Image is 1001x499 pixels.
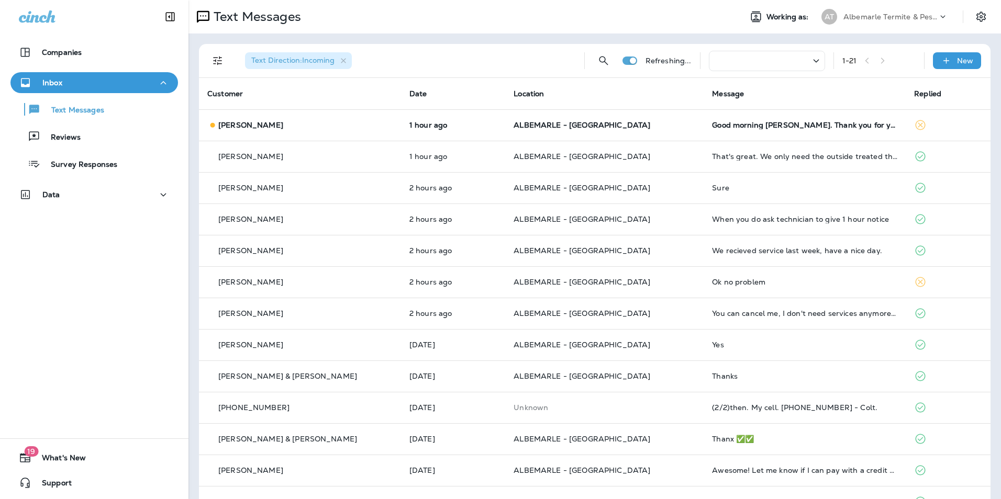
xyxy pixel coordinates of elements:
p: Data [42,190,60,199]
span: ALBEMARLE - [GEOGRAPHIC_DATA] [514,183,650,192]
p: [PERSON_NAME] & [PERSON_NAME] [218,372,357,380]
p: Reviews [40,133,81,143]
span: ALBEMARLE - [GEOGRAPHIC_DATA] [514,152,650,161]
span: Replied [914,89,941,98]
span: Support [31,479,72,491]
p: [PERSON_NAME] [218,341,283,349]
span: ALBEMARLE - [GEOGRAPHIC_DATA] [514,277,650,287]
p: Sep 22, 2025 09:33 AM [409,121,497,129]
p: This customer does not have a last location and the phone number they messaged is not assigned to... [514,403,695,412]
p: Sep 18, 2025 08:08 AM [409,341,497,349]
p: [PERSON_NAME] & [PERSON_NAME] [218,435,357,443]
p: Sep 22, 2025 08:01 AM [409,309,497,317]
button: Collapse Sidebar [155,6,185,27]
button: Text Messages [10,98,178,120]
div: AT [821,9,837,25]
div: Awesome! Let me know if I can pay with a credit card over the phone or if you would rather invoic... [712,466,897,474]
p: Sep 15, 2025 09:02 AM [409,466,497,474]
span: Working as: [766,13,811,21]
button: Filters [207,50,228,71]
p: Albemarle Termite & Pest Control [843,13,938,21]
div: Thanx ✅✅ [712,435,897,443]
span: Text Direction : Incoming [251,55,335,65]
p: Sep 22, 2025 08:44 AM [409,152,497,161]
button: Search Messages [593,50,614,71]
span: ALBEMARLE - [GEOGRAPHIC_DATA] [514,434,650,444]
span: Location [514,89,544,98]
p: Sep 17, 2025 11:34 AM [409,403,497,412]
p: New [957,56,973,65]
span: What's New [31,453,86,466]
p: [PERSON_NAME] [218,152,283,161]
p: Text Messages [209,9,301,25]
span: ALBEMARLE - [GEOGRAPHIC_DATA] [514,466,650,475]
button: Inbox [10,72,178,93]
span: ALBEMARLE - [GEOGRAPHIC_DATA] [514,309,650,318]
p: Sep 22, 2025 08:09 AM [409,215,497,223]
p: Refreshing... [646,56,692,65]
button: Companies [10,42,178,63]
button: Settings [972,7,991,26]
p: [PERSON_NAME] [218,215,283,223]
div: 1 - 21 [842,56,857,65]
div: That's great. We only need the outside treated this time. Thanks [712,152,897,161]
span: ALBEMARLE - [GEOGRAPHIC_DATA] [514,371,650,381]
p: Inbox [42,78,62,87]
span: ALBEMARLE - [GEOGRAPHIC_DATA] [514,214,650,224]
span: ALBEMARLE - [GEOGRAPHIC_DATA] [514,120,650,130]
p: Text Messages [41,106,104,116]
p: [PERSON_NAME] [218,309,283,317]
p: Sep 16, 2025 03:55 PM [409,435,497,443]
div: Sure [712,184,897,192]
p: Sep 22, 2025 08:22 AM [409,184,497,192]
p: Sep 22, 2025 08:07 AM [409,246,497,255]
button: Data [10,184,178,205]
p: Sep 22, 2025 08:03 AM [409,278,497,286]
span: Message [712,89,744,98]
span: Date [409,89,427,98]
span: ALBEMARLE - [GEOGRAPHIC_DATA] [514,340,650,349]
div: Text Direction:Incoming [245,52,352,69]
button: 19What's New [10,447,178,468]
p: Survey Responses [40,160,117,170]
p: [PERSON_NAME] [218,466,283,474]
span: 19 [24,446,38,457]
p: [PERSON_NAME] [218,121,283,129]
p: [PERSON_NAME] [218,278,283,286]
p: Sep 17, 2025 04:58 PM [409,372,497,380]
div: We recieved service last week, have a nice day. [712,246,897,255]
div: Thanks [712,372,897,380]
p: [PHONE_NUMBER] [218,403,290,412]
div: You can cancel me, I don't need services anymore. I am moving. Thanks. [712,309,897,317]
span: ALBEMARLE - [GEOGRAPHIC_DATA] [514,246,650,255]
button: Reviews [10,126,178,148]
p: [PERSON_NAME] [218,184,283,192]
div: Ok no problem [712,278,897,286]
div: Yes [712,341,897,349]
p: [PERSON_NAME] [218,246,283,255]
button: Support [10,472,178,493]
div: Good morning Danielle. Thank you for your message. I actually called several months ago to cancel... [712,121,897,129]
span: Customer [207,89,243,98]
p: Companies [42,48,82,56]
div: (2/2)then. My cell. 717-856-5507 - Colt. [712,403,897,412]
div: When you do ask technician to give 1 hour notice [712,215,897,223]
button: Survey Responses [10,153,178,175]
